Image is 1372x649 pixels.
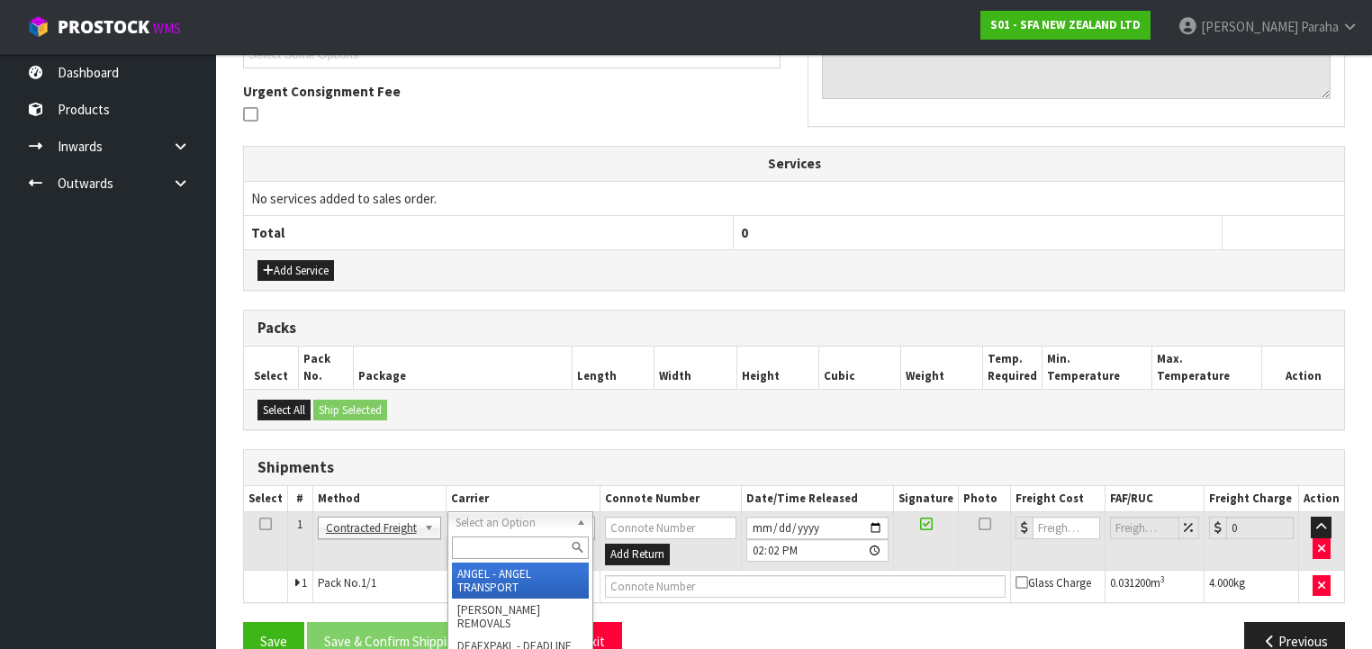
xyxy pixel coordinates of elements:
[818,347,900,389] th: Cubic
[990,17,1141,32] strong: S01 - SFA NEW ZEALAND LTD
[1106,486,1204,512] th: FAF/RUC
[1209,575,1233,590] span: 4.000
[452,599,589,635] li: [PERSON_NAME] REMOVALS
[1226,517,1294,539] input: Freight Charge
[244,181,1344,215] td: No services added to sales order.
[257,260,334,282] button: Add Service
[27,15,50,38] img: cube-alt.png
[959,486,1011,512] th: Photo
[573,347,654,389] th: Length
[1033,517,1100,539] input: Freight Cost
[153,20,181,37] small: WMS
[299,347,354,389] th: Pack No.
[741,224,748,241] span: 0
[1298,486,1344,512] th: Action
[901,347,983,389] th: Weight
[257,320,1331,337] h3: Packs
[244,347,299,389] th: Select
[1201,18,1298,35] span: [PERSON_NAME]
[58,15,149,39] span: ProStock
[980,11,1151,40] a: S01 - SFA NEW ZEALAND LTD
[983,347,1043,389] th: Temp. Required
[326,518,417,539] span: Contracted Freight
[244,147,1344,181] th: Services
[312,570,600,602] td: Pack No.
[605,575,1006,598] input: Connote Number
[361,575,376,590] span: 1/1
[605,544,670,565] button: Add Return
[1262,347,1344,389] th: Action
[313,400,387,421] button: Ship Selected
[1160,573,1165,585] sup: 3
[1110,575,1151,590] span: 0.031200
[257,459,1331,476] h3: Shipments
[1106,570,1204,602] td: m
[297,517,302,532] span: 1
[1301,18,1339,35] span: Paraha
[446,486,600,512] th: Carrier
[452,563,589,599] li: ANGEL - ANGEL TRANSPORT
[605,517,737,539] input: Connote Number
[600,486,742,512] th: Connote Number
[742,486,894,512] th: Date/Time Released
[1110,517,1178,539] input: Freight Adjustment
[257,400,311,421] button: Select All
[1152,347,1262,389] th: Max. Temperature
[244,486,288,512] th: Select
[1204,486,1298,512] th: Freight Charge
[1011,486,1106,512] th: Freight Cost
[354,347,573,389] th: Package
[243,82,401,101] label: Urgent Consignment Fee
[894,486,959,512] th: Signature
[456,512,569,534] span: Select an Option
[1043,347,1152,389] th: Min. Temperature
[1015,575,1091,590] span: Glass Charge
[288,486,313,512] th: #
[1204,570,1298,602] td: kg
[736,347,818,389] th: Height
[244,215,733,249] th: Total
[312,486,446,512] th: Method
[654,347,736,389] th: Width
[302,575,307,590] span: 1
